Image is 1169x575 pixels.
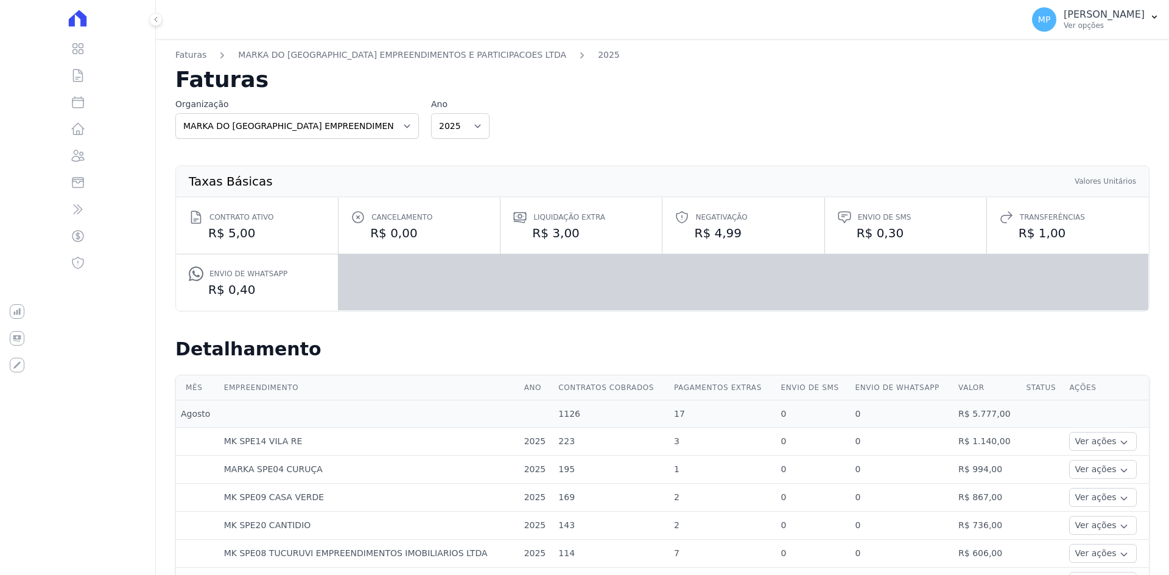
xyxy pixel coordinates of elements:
[1022,375,1065,400] th: Status
[953,400,1021,428] td: R$ 5.777,00
[219,540,519,568] td: MK SPE08 TUCURUVI EMPREENDIMENTOS IMOBILIARIOS LTDA
[837,225,974,242] dd: R$ 0,30
[1064,21,1145,30] p: Ver opções
[669,400,776,428] td: 17
[1020,211,1085,223] span: Transferências
[553,375,669,400] th: Contratos cobrados
[175,98,419,111] label: Organização
[209,268,287,280] span: Envio de Whatsapp
[189,281,326,298] dd: R$ 0,40
[851,400,954,428] td: 0
[1069,516,1136,535] button: Ver ações
[776,456,851,484] td: 0
[776,512,851,540] td: 0
[669,484,776,512] td: 2
[533,211,605,223] span: Liquidação extra
[999,225,1136,242] dd: R$ 1,00
[675,225,812,242] dd: R$ 4,99
[519,456,554,484] td: 2025
[695,211,747,223] span: Negativação
[219,484,519,512] td: MK SPE09 CASA VERDE
[553,484,669,512] td: 169
[553,512,669,540] td: 143
[776,484,851,512] td: 0
[953,540,1021,568] td: R$ 606,00
[953,375,1021,400] th: Valor
[858,211,911,223] span: Envio de SMS
[519,512,554,540] td: 2025
[1064,9,1145,21] p: [PERSON_NAME]
[431,98,490,111] label: Ano
[519,540,554,568] td: 2025
[519,428,554,456] td: 2025
[175,49,206,61] a: Faturas
[953,512,1021,540] td: R$ 736,00
[851,540,954,568] td: 0
[953,456,1021,484] td: R$ 994,00
[851,375,954,400] th: Envio de Whatsapp
[209,211,273,223] span: Contrato ativo
[519,484,554,512] td: 2025
[553,400,669,428] td: 1126
[219,375,519,400] th: Empreendimento
[175,69,1150,91] h2: Faturas
[175,338,1150,360] h2: Detalhamento
[851,456,954,484] td: 0
[851,512,954,540] td: 0
[1069,460,1136,479] button: Ver ações
[219,512,519,540] td: MK SPE20 CANTIDIO
[189,225,326,242] dd: R$ 5,00
[176,375,219,400] th: Mês
[1022,2,1169,37] button: MP [PERSON_NAME] Ver opções
[1064,375,1149,400] th: Ações
[1074,176,1137,187] th: Valores Unitários
[598,49,620,61] a: 2025
[1038,15,1051,24] span: MP
[776,540,851,568] td: 0
[851,428,954,456] td: 0
[669,512,776,540] td: 2
[175,49,1150,69] nav: Breadcrumb
[776,400,851,428] td: 0
[351,225,488,242] dd: R$ 0,00
[513,225,650,242] dd: R$ 3,00
[669,456,776,484] td: 1
[219,428,519,456] td: MK SPE14 VILA RE
[1069,544,1136,563] button: Ver ações
[176,400,219,428] td: Agosto
[1069,432,1136,451] button: Ver ações
[371,211,432,223] span: Cancelamento
[669,428,776,456] td: 3
[188,176,273,187] th: Taxas Básicas
[553,456,669,484] td: 195
[553,540,669,568] td: 114
[238,49,566,61] a: MARKA DO [GEOGRAPHIC_DATA] EMPREENDIMENTOS E PARTICIPACOES LTDA
[519,375,554,400] th: Ano
[553,428,669,456] td: 223
[776,375,851,400] th: Envio de SMS
[219,456,519,484] td: MARKA SPE04 CURUÇA
[953,484,1021,512] td: R$ 867,00
[851,484,954,512] td: 0
[669,375,776,400] th: Pagamentos extras
[953,428,1021,456] td: R$ 1.140,00
[1069,488,1136,507] button: Ver ações
[669,540,776,568] td: 7
[776,428,851,456] td: 0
